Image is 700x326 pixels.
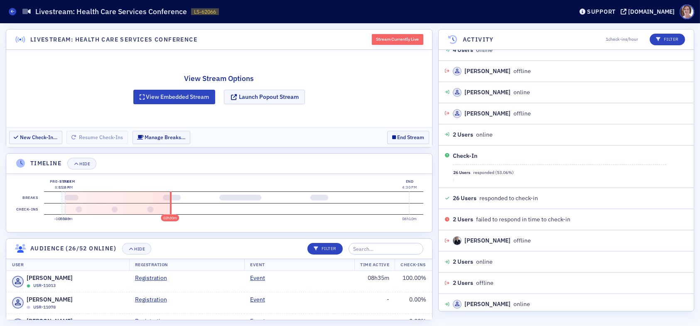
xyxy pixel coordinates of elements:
button: Launch Popout Stream [224,90,305,104]
a: Registration [135,317,173,326]
time: 00h00m [58,216,73,221]
button: [DOMAIN_NAME] [621,9,678,15]
td: 0.00 % [395,292,432,314]
button: End Stream [387,131,429,144]
time: 02h30m [163,216,177,220]
label: Breaks [21,192,40,203]
span: 1 check-ins/hour [606,36,638,43]
div: [PERSON_NAME] [464,109,511,118]
div: Pre-stream [50,179,75,184]
th: Registration [129,259,245,271]
div: Online [27,284,30,288]
span: 2 Users [453,215,473,224]
div: Stream Currently Live [372,34,423,45]
button: Hide [67,158,96,169]
time: 8:20 AM [58,185,73,189]
h4: Livestream: Health Care Services Conference [30,35,197,44]
a: Registration [135,274,173,282]
time: 08h10m [402,216,417,221]
span: [PERSON_NAME] [27,274,73,282]
div: [DOMAIN_NAME] [628,8,675,15]
a: Event [250,274,271,282]
span: online [476,257,493,266]
span: USR-11078 [33,304,56,311]
span: 2 Users [453,257,473,266]
span: Profile [680,5,694,19]
td: 08h35m [354,271,395,292]
div: [PERSON_NAME] [464,67,511,76]
input: Search… [349,243,423,255]
time: -00h04m [54,216,71,221]
h4: Timeline [30,159,61,168]
h2: View Stream Options [133,73,305,84]
span: USR-11013 [33,282,56,289]
td: - [354,292,395,314]
span: 4 Users [453,46,473,54]
div: End [402,179,417,184]
label: Check-ins [15,203,39,215]
button: New Check-In… [9,131,62,144]
span: failed to respond in time to check-in [476,215,570,224]
button: Hide [122,243,151,255]
div: Check-In [453,152,477,160]
span: 26 Users [453,169,470,176]
button: Filter [650,34,685,45]
button: Manage Breaks… [133,131,191,144]
div: Start [58,179,73,184]
div: Support [587,8,616,15]
time: 8:15 AM [55,185,70,189]
span: 26 Users [453,194,476,203]
p: Filter [656,36,679,43]
button: Resume Check-Ins [66,131,128,144]
p: Filter [314,245,336,252]
div: online [453,88,530,97]
div: [PERSON_NAME] [464,300,511,309]
span: online [476,130,493,139]
th: Time Active [354,259,395,271]
th: Event [244,259,354,271]
div: Hide [79,162,90,166]
div: offline [453,67,531,76]
div: [PERSON_NAME] [464,88,511,97]
a: Registration [135,295,173,304]
td: 100.00 % [395,271,432,292]
div: offline [453,109,531,118]
time: 4:30 PM [402,185,417,189]
h4: Activity [463,35,494,44]
span: 2 Users [453,279,473,287]
span: responded to check-in [479,194,538,203]
th: User [6,259,129,271]
span: responded ( 53.06 %) [473,169,514,176]
span: LS-62066 [194,8,216,15]
span: 2 Users [453,130,473,139]
div: [PERSON_NAME] [464,236,511,245]
span: online [476,46,493,54]
th: Check-Ins [395,259,432,271]
div: Hide [134,247,145,251]
h4: Audience (26/52 online) [30,244,116,253]
div: Offline [27,306,30,309]
a: Event [250,295,271,304]
span: offline [476,279,494,287]
div: offline [453,236,531,245]
h1: Livestream: Health Care Services Conference [35,7,187,17]
span: [PERSON_NAME] [27,317,73,326]
button: Filter [307,243,343,255]
div: online [453,300,530,309]
a: Event [250,317,271,326]
button: View Embedded Stream [133,90,216,104]
span: [PERSON_NAME] [27,295,73,304]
